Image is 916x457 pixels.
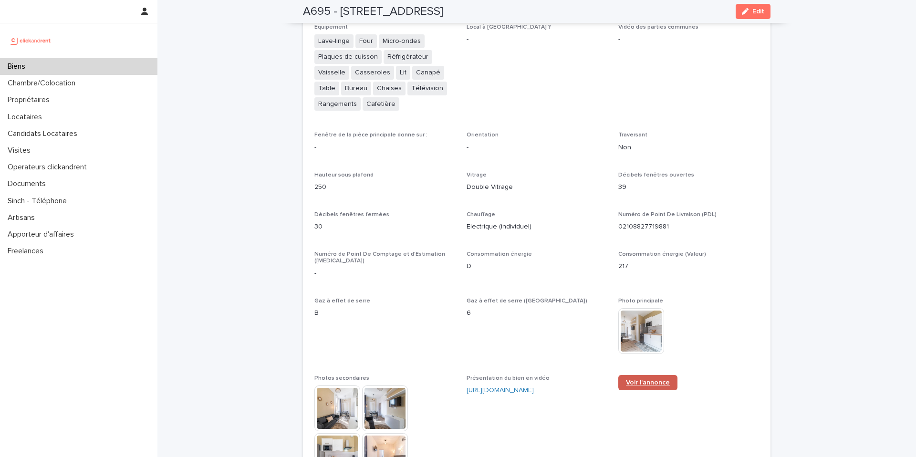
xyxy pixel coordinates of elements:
[467,261,607,271] p: D
[314,172,374,178] span: Hauteur sous plafond
[314,298,370,304] span: Gaz à effet de serre
[314,143,455,153] p: -
[736,4,770,19] button: Edit
[4,62,33,71] p: Biens
[8,31,54,50] img: UCB0brd3T0yccxBKYDjQ
[314,50,382,64] span: Plaques de cuisson
[467,172,487,178] span: Vitrage
[4,129,85,138] p: Candidats Locataires
[379,34,425,48] span: Micro-ondes
[314,375,369,381] span: Photos secondaires
[618,24,698,30] span: Vidéo des parties communes
[752,8,764,15] span: Edit
[618,172,694,178] span: Décibels fenêtres ouvertes
[373,82,406,95] span: Chaises
[355,34,377,48] span: Four
[314,24,348,30] span: Equipement
[314,182,455,192] p: 250
[314,66,349,80] span: Vaisselle
[467,251,532,257] span: Consommation énergie
[412,66,444,80] span: Canapé
[4,230,82,239] p: Apporteur d'affaires
[467,182,607,192] p: Double Vitrage
[314,308,455,318] p: B
[467,387,534,394] a: [URL][DOMAIN_NAME]
[4,179,53,188] p: Documents
[467,34,607,44] p: -
[467,375,550,381] span: Présentation du bien en vidéo
[363,97,399,111] span: Cafetière
[4,113,50,122] p: Locataires
[314,212,389,218] span: Décibels fenêtres fermées
[618,222,759,232] p: 02108827719881
[618,375,677,390] a: Voir l'annonce
[467,212,495,218] span: Chauffage
[626,379,670,386] span: Voir l'annonce
[384,50,432,64] span: Réfrigérateur
[314,34,354,48] span: Lave-linge
[467,143,607,153] p: -
[618,261,759,271] p: 217
[314,82,339,95] span: Table
[303,5,443,19] h2: A695 - [STREET_ADDRESS]
[314,222,455,232] p: 30
[467,298,587,304] span: Gaz à effet de serre ([GEOGRAPHIC_DATA])
[467,24,551,30] span: Local à [GEOGRAPHIC_DATA] ?
[314,251,445,264] span: Numéro de Point De Comptage et d'Estimation ([MEDICAL_DATA])
[618,34,759,44] p: -
[4,163,94,172] p: Operateurs clickandrent
[467,132,499,138] span: Orientation
[4,79,83,88] p: Chambre/Colocation
[396,66,410,80] span: Lit
[467,222,607,232] p: Electrique (individuel)
[618,212,717,218] span: Numéro de Point De Livraison (PDL)
[4,213,42,222] p: Artisans
[314,97,361,111] span: Rangements
[314,132,427,138] span: Fenêtre de la pièce principale donne sur :
[341,82,371,95] span: Bureau
[407,82,447,95] span: Télévision
[618,132,647,138] span: Traversant
[4,146,38,155] p: Visites
[618,182,759,192] p: 39
[467,308,607,318] p: 6
[618,298,663,304] span: Photo principale
[4,95,57,104] p: Propriétaires
[4,247,51,256] p: Freelances
[618,251,706,257] span: Consommation énergie (Valeur)
[351,66,394,80] span: Casseroles
[314,269,455,279] p: -
[4,197,74,206] p: Sinch - Téléphone
[618,143,759,153] p: Non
